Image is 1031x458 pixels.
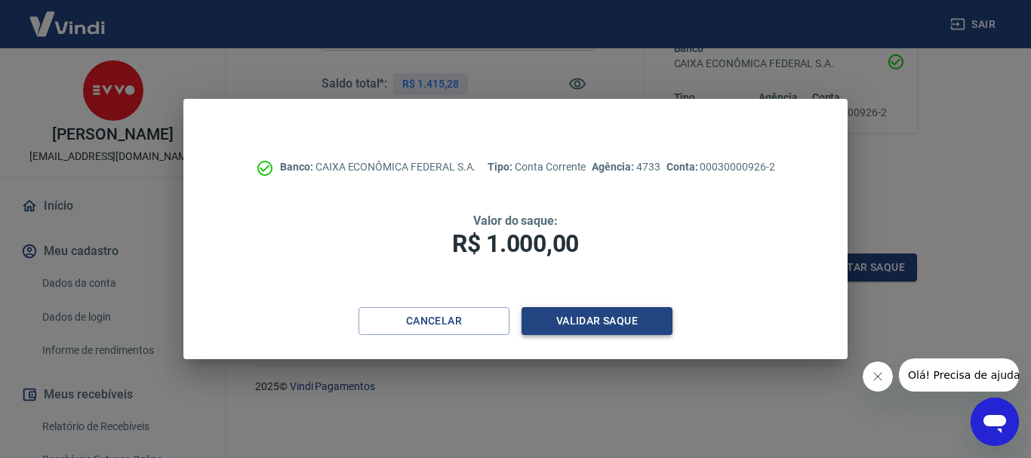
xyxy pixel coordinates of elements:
[9,11,127,23] span: Olá! Precisa de ajuda?
[473,214,558,228] span: Valor do saque:
[592,159,660,175] p: 4733
[666,159,775,175] p: 00030000926-2
[666,161,700,173] span: Conta:
[863,361,893,392] iframe: Fechar mensagem
[899,358,1019,392] iframe: Mensagem da empresa
[452,229,579,258] span: R$ 1.000,00
[592,161,636,173] span: Agência:
[522,307,672,335] button: Validar saque
[280,161,315,173] span: Banco:
[488,159,586,175] p: Conta Corrente
[280,159,475,175] p: CAIXA ECONÔMICA FEDERAL S.A.
[488,161,515,173] span: Tipo:
[971,398,1019,446] iframe: Botão para abrir a janela de mensagens
[359,307,509,335] button: Cancelar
